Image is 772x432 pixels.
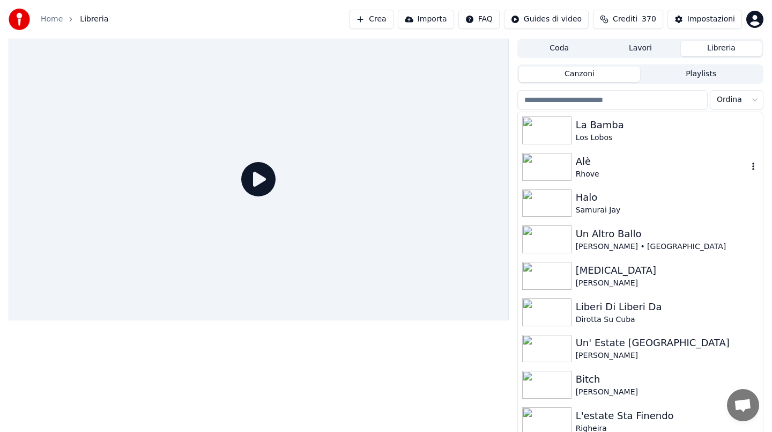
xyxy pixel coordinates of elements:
div: Alè [576,154,748,169]
div: [MEDICAL_DATA] [576,263,759,278]
button: Guides di video [504,10,589,29]
span: Libreria [80,14,108,25]
button: Coda [519,41,600,56]
div: Rhove [576,169,748,180]
div: La Bamba [576,118,759,133]
a: Home [41,14,63,25]
button: Lavori [600,41,681,56]
div: Un Altro Ballo [576,226,759,241]
div: Bitch [576,372,759,387]
button: Importa [398,10,454,29]
nav: breadcrumb [41,14,108,25]
div: [PERSON_NAME] • [GEOGRAPHIC_DATA] [576,241,759,252]
div: Halo [576,190,759,205]
div: Aprire la chat [727,389,759,421]
button: Canzoni [519,67,641,82]
div: Samurai Jay [576,205,759,216]
img: youka [9,9,30,30]
div: Impostazioni [687,14,735,25]
button: Playlists [640,67,762,82]
div: [PERSON_NAME] [576,350,759,361]
button: Crediti370 [593,10,663,29]
button: FAQ [458,10,500,29]
div: L'estate Sta Finendo [576,408,759,423]
button: Crea [349,10,393,29]
div: Un' Estate [GEOGRAPHIC_DATA] [576,335,759,350]
span: Crediti [613,14,637,25]
div: [PERSON_NAME] [576,387,759,398]
div: Liberi Di Liberi Da [576,299,759,314]
button: Libreria [681,41,762,56]
span: Ordina [717,94,742,105]
div: [PERSON_NAME] [576,278,759,289]
button: Impostazioni [667,10,742,29]
div: Los Lobos [576,133,759,143]
span: 370 [642,14,656,25]
div: Dirotta Su Cuba [576,314,759,325]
